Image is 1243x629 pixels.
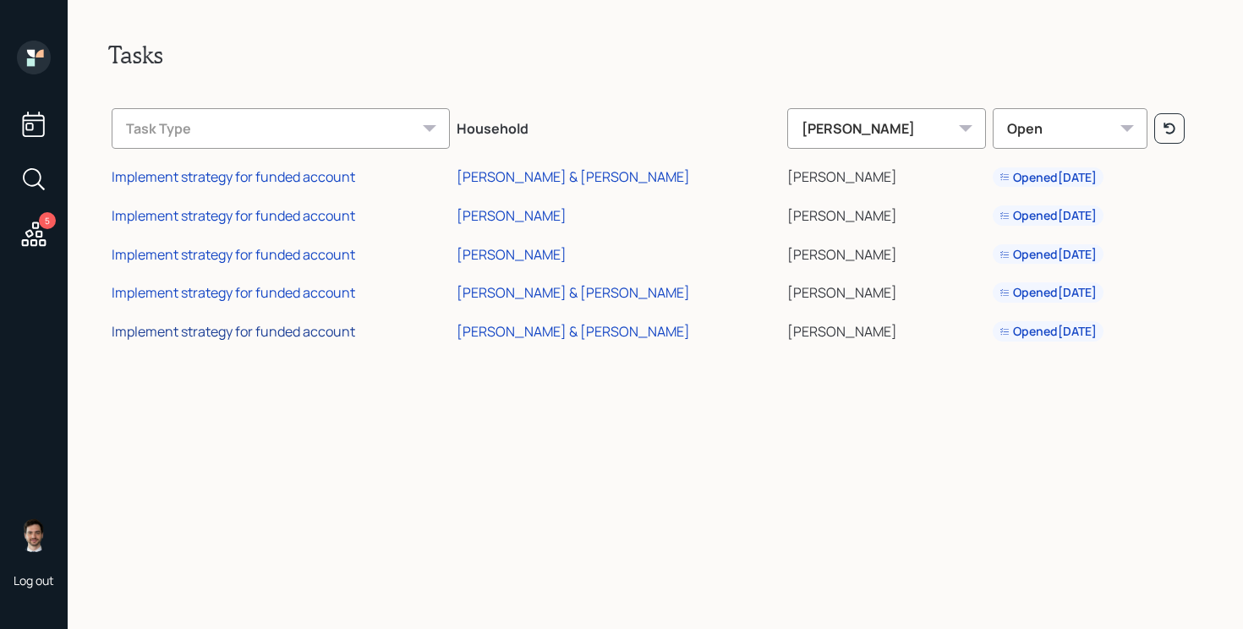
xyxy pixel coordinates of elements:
[787,108,986,149] div: [PERSON_NAME]
[453,96,784,156] th: Household
[784,194,989,232] td: [PERSON_NAME]
[457,322,690,341] div: [PERSON_NAME] & [PERSON_NAME]
[457,167,690,186] div: [PERSON_NAME] & [PERSON_NAME]
[999,207,1097,224] div: Opened [DATE]
[14,572,54,588] div: Log out
[112,167,355,186] div: Implement strategy for funded account
[784,232,989,271] td: [PERSON_NAME]
[112,206,355,225] div: Implement strategy for funded account
[999,169,1097,186] div: Opened [DATE]
[457,283,690,302] div: [PERSON_NAME] & [PERSON_NAME]
[39,212,56,229] div: 5
[112,245,355,264] div: Implement strategy for funded account
[457,245,567,264] div: [PERSON_NAME]
[112,108,450,149] div: Task Type
[112,283,355,302] div: Implement strategy for funded account
[784,271,989,309] td: [PERSON_NAME]
[999,323,1097,340] div: Opened [DATE]
[108,41,1202,69] h2: Tasks
[457,206,567,225] div: [PERSON_NAME]
[993,108,1148,149] div: Open
[999,284,1097,301] div: Opened [DATE]
[784,309,989,348] td: [PERSON_NAME]
[17,518,51,552] img: jonah-coleman-headshot.png
[999,246,1097,263] div: Opened [DATE]
[784,156,989,194] td: [PERSON_NAME]
[112,322,355,341] div: Implement strategy for funded account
